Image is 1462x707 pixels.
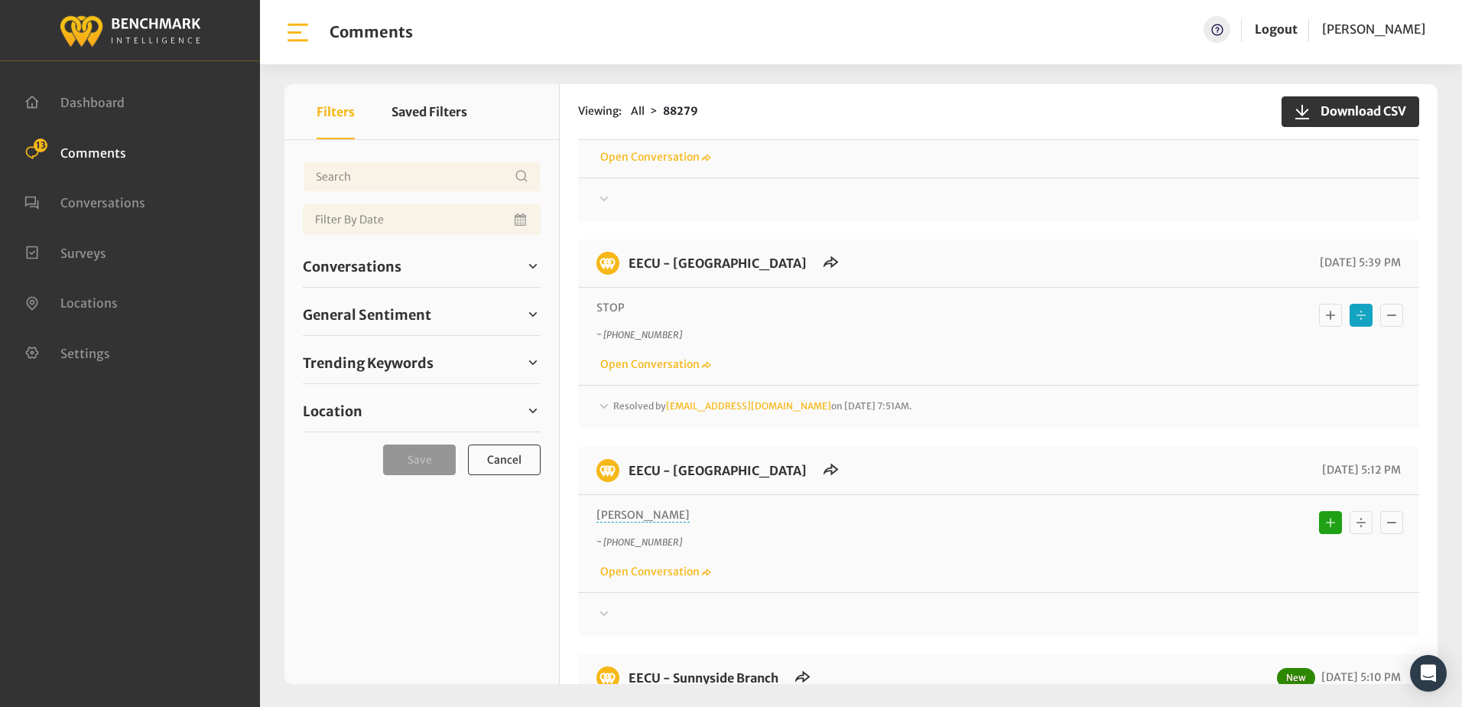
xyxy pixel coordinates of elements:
a: EECU - [GEOGRAPHIC_DATA] [629,256,807,271]
span: [PERSON_NAME] [1322,21,1425,37]
a: Logout [1255,16,1298,43]
button: Saved Filters [391,84,467,139]
div: Open Intercom Messenger [1410,655,1447,692]
input: Username [303,161,541,192]
div: Basic example [1315,300,1407,331]
span: Conversations [60,195,145,210]
span: New [1277,668,1315,688]
span: All [631,104,645,118]
span: Viewing: [578,103,622,119]
button: Download CSV [1282,96,1419,127]
img: benchmark [59,11,201,49]
h1: Comments [330,23,413,41]
button: Cancel [468,445,541,475]
a: Settings [24,344,110,360]
a: Open Conversation [596,150,711,164]
a: Locations [24,294,118,309]
span: Conversations [303,256,401,277]
strong: 88279 [663,104,698,118]
img: benchmark [596,252,619,275]
a: General Sentiment [303,303,541,326]
a: Open Conversation [596,357,711,371]
a: Open Conversation [596,565,711,578]
img: benchmark [596,666,619,689]
span: Dashboard [60,95,125,110]
button: Filters [317,84,355,139]
span: Settings [60,345,110,360]
span: [DATE] 5:39 PM [1316,256,1401,269]
a: Comments 13 [24,144,126,159]
div: Basic example [1315,507,1407,538]
i: ~ [PHONE_NUMBER] [596,329,682,340]
h6: EECU - Clovis North Branch [619,459,816,482]
p: STOP [596,300,1200,316]
span: [PERSON_NAME] [596,508,690,523]
div: Resolved by[EMAIL_ADDRESS][DOMAIN_NAME]on [DATE] 7:51AM. [596,398,1401,416]
h6: EECU - Sunnyside Branch [619,666,788,689]
span: Locations [60,295,118,311]
a: Logout [1255,21,1298,37]
a: Dashboard [24,93,125,109]
a: [PERSON_NAME] [1322,16,1425,43]
span: 13 [34,138,47,152]
span: General Sentiment [303,305,431,325]
i: ~ [PHONE_NUMBER] [596,536,682,548]
span: [DATE] 5:10 PM [1317,670,1401,684]
h6: EECU - Clinton Way [619,252,816,275]
a: Location [303,399,541,422]
a: Trending Keywords [303,351,541,374]
a: Conversations [303,255,541,278]
a: EECU - Sunnyside Branch [629,670,778,686]
span: Trending Keywords [303,353,434,373]
a: EECU - [GEOGRAPHIC_DATA] [629,463,807,478]
span: Download CSV [1311,102,1406,120]
span: Location [303,401,362,422]
button: Open Calendar [512,204,531,235]
a: Conversations [24,194,145,209]
a: Surveys [24,244,106,259]
span: Comments [60,145,126,160]
input: Date range input field [303,204,541,235]
a: [EMAIL_ADDRESS][DOMAIN_NAME] [666,400,831,412]
span: [DATE] 5:12 PM [1318,463,1401,477]
span: Surveys [60,245,106,260]
span: Resolved by on [DATE] 7:51AM. [613,400,912,412]
img: benchmark [596,459,619,482]
img: bar [284,19,311,46]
